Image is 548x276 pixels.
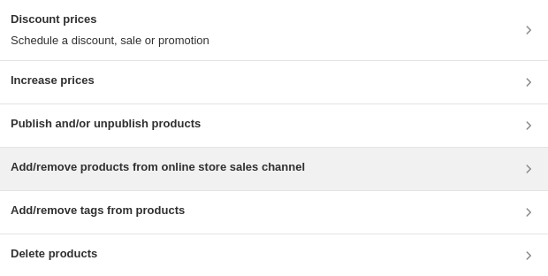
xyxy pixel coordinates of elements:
[11,72,95,89] h3: Increase prices
[11,115,201,133] h3: Publish and/or unpublish products
[11,158,305,176] h3: Add/remove products from online store sales channel
[11,245,97,263] h3: Delete products
[11,202,185,219] h3: Add/remove tags from products
[11,32,209,50] p: Schedule a discount, sale or promotion
[11,11,209,28] h3: Discount prices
